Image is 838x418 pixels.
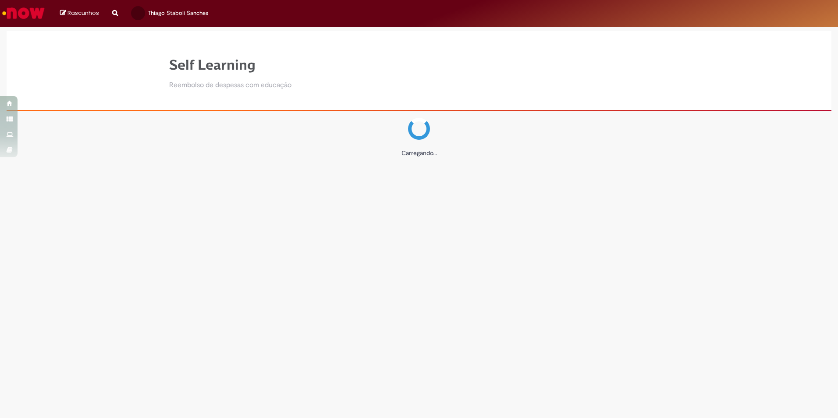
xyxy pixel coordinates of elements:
[169,149,669,157] center: Carregando...
[1,4,46,22] img: ServiceNow
[169,81,291,89] h2: Reembolso de despesas com educação
[60,9,99,18] a: Rascunhos
[148,9,208,17] span: Thiago Staboli Sanches
[67,9,99,17] span: Rascunhos
[169,57,291,73] h1: Self Learning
